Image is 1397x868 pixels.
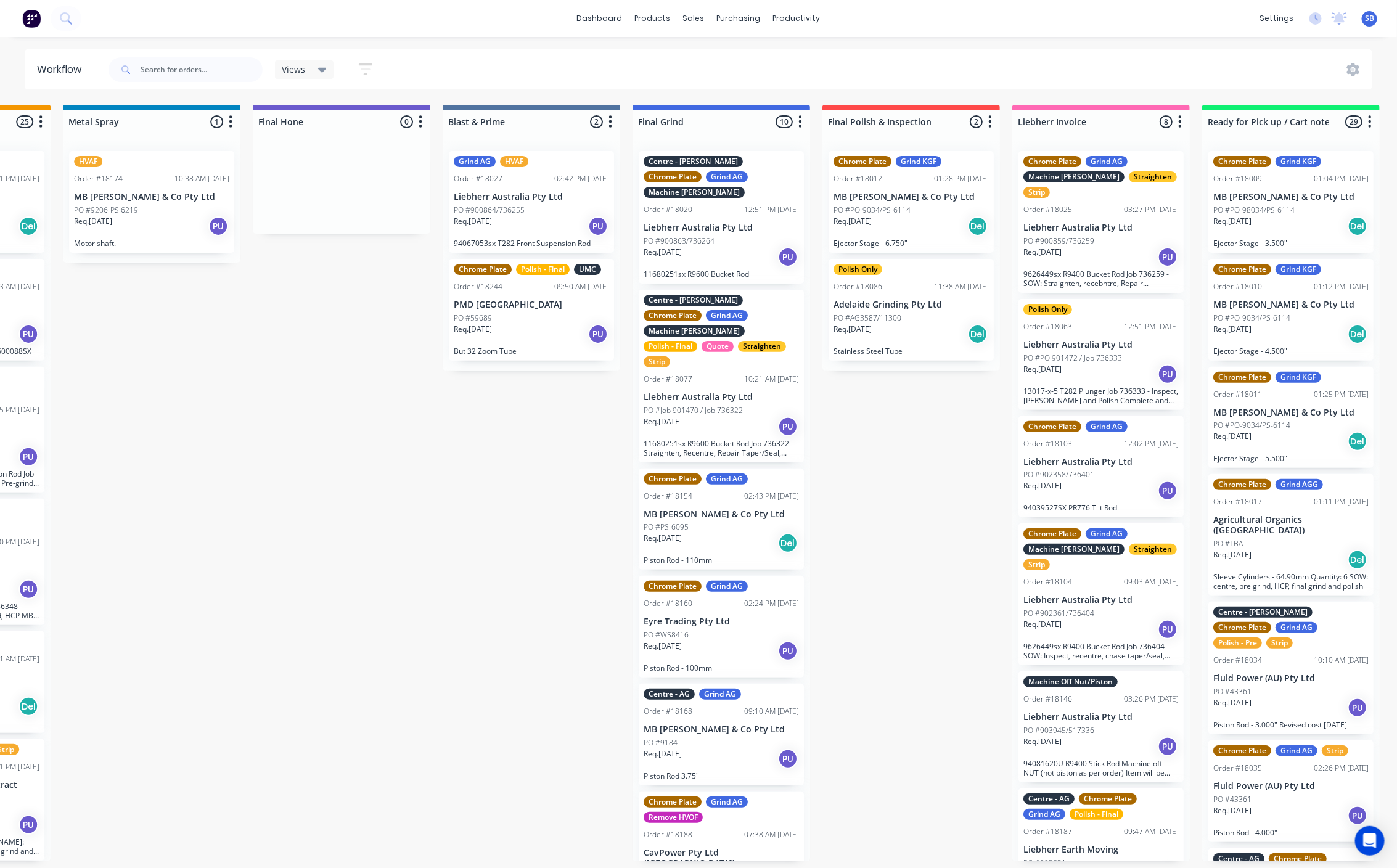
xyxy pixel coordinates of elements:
[706,581,748,592] div: Grind AG
[744,598,799,609] div: 02:24 PM [DATE]
[1124,204,1179,215] div: 03:27 PM [DATE]
[1023,712,1179,723] p: Liebherr Australia Pty Ltd
[1023,619,1062,630] p: Req. [DATE]
[1348,432,1367,451] div: Del
[1208,602,1374,734] div: Centre - [PERSON_NAME]Chrome PlateGrind AGPolish - PreStripOrder #1803410:10 AM [DATE]Fluid Power...
[1023,364,1062,375] p: Req. [DATE]
[1213,420,1290,431] p: PO #PO-9034/PS-6114
[1023,793,1075,805] div: Centre - AG
[1023,353,1122,364] p: PO #PO 901472 / Job 736333
[1213,673,1369,684] p: Fluid Power (AU) Pty Ltd
[1276,156,1321,167] div: Grind KGF
[1070,809,1123,820] div: Polish - Final
[1322,745,1348,756] div: Strip
[834,192,989,202] p: MB [PERSON_NAME] & Co Pty Ltd
[1129,171,1177,182] div: Straighten
[1023,469,1094,480] p: PO #902358/736401
[1276,622,1317,633] div: Grind AG
[1213,697,1252,708] p: Req. [DATE]
[1213,454,1369,463] p: Ejector Stage - 5.500"
[1213,239,1369,248] p: Ejector Stage - 3.500"
[1158,481,1178,501] div: PU
[829,259,994,361] div: Polish OnlyOrder #1808611:38 AM [DATE]Adelaide Grinding Pty LtdPO #AG3587/11300Req.[DATE]DelStain...
[1314,496,1369,507] div: 01:11 PM [DATE]
[1023,304,1072,315] div: Polish Only
[644,392,799,403] p: Liebherr Australia Pty Ltd
[644,374,692,385] div: Order #18077
[454,192,609,202] p: Liebherr Australia Pty Ltd
[18,579,38,599] div: PU
[69,151,234,253] div: HVAFOrder #1817410:38 AM [DATE]MB [PERSON_NAME] & Co Pty LtdPO #9206-PS 6219Req.[DATE]PUMotor shaft.
[1213,324,1252,335] p: Req. [DATE]
[1023,421,1081,432] div: Chrome Plate
[1023,676,1118,687] div: Machine Off Nut/Piston
[644,247,682,258] p: Req. [DATE]
[554,173,609,184] div: 02:42 PM [DATE]
[588,324,608,344] div: PU
[702,341,734,352] div: Quote
[18,447,38,467] div: PU
[1213,637,1262,649] div: Polish - Pre
[1213,763,1262,774] div: Order #18035
[571,9,629,28] a: dashboard
[1023,725,1094,736] p: PO #903945/517336
[639,151,804,284] div: Centre - [PERSON_NAME]Chrome PlateGrind AGMachine [PERSON_NAME]Order #1802012:51 PM [DATE]Liebher...
[1314,763,1369,774] div: 02:26 PM [DATE]
[644,663,799,673] p: Piston Rod - 100mm
[1023,340,1179,350] p: Liebherr Australia Pty Ltd
[454,216,492,227] p: Req. [DATE]
[834,205,911,216] p: PO #PO-9034/PS-6114
[1023,156,1081,167] div: Chrome Plate
[74,156,102,167] div: HVAF
[1208,740,1374,842] div: Chrome PlateGrind AGStripOrder #1803502:26 PM [DATE]Fluid Power (AU) Pty LtdPO #43361Req.[DATE]PU...
[1213,300,1369,310] p: MB [PERSON_NAME] & Co Pty Ltd
[1213,572,1369,591] p: Sleeve Cylinders - 64.90mm Quantity: 6 SOW: centre, pre grind, HCP, final grind and polish
[744,491,799,502] div: 02:43 PM [DATE]
[896,156,941,167] div: Grind KGF
[516,264,570,275] div: Polish - Final
[1208,367,1374,469] div: Chrome PlateGrind KGFOrder #1801101:25 PM [DATE]MB [PERSON_NAME] & Co Pty LtdPO #PO-9034/PS-6114R...
[1023,595,1179,605] p: Liebherr Australia Pty Ltd
[1158,620,1178,639] div: PU
[1086,156,1128,167] div: Grind AG
[699,689,741,700] div: Grind AG
[644,235,715,247] p: PO #900863/736264
[1023,269,1179,288] p: 9626449sx R9400 Bucket Rod Job 736259 - SOW: Straighten, recebntre, Repair Taper/Seal, Pregrind, ...
[778,641,798,661] div: PU
[1023,608,1094,619] p: PO #902361/736404
[1086,528,1128,539] div: Grind AG
[1023,387,1179,405] p: 13017-x-5 T282 Plunger Job 736333 - Inspect, [PERSON_NAME] and Polish Complete and ready for return
[644,522,689,533] p: PO #PS-6095
[1023,809,1065,820] div: Grind AG
[74,192,229,202] p: MB [PERSON_NAME] & Co Pty Ltd
[1213,192,1369,202] p: MB [PERSON_NAME] & Co Pty Ltd
[744,204,799,215] div: 12:51 PM [DATE]
[1276,745,1317,756] div: Grind AG
[454,239,609,248] p: 94067053sx T282 Front Suspension Rod
[644,555,799,565] p: Piston Rod - 110mm
[639,576,804,678] div: Chrome PlateGrind AGOrder #1816002:24 PM [DATE]Eyre Trading Pty LtdPO #WS8416Req.[DATE]PUPiston R...
[18,324,38,344] div: PU
[1314,173,1369,184] div: 01:04 PM [DATE]
[1023,694,1072,705] div: Order #18146
[1213,794,1252,805] p: PO #43361
[282,63,306,76] span: Views
[449,151,614,253] div: Grind AGHVAFOrder #1802702:42 PM [DATE]Liebherr Australia Pty LtdPO #900864/736255Req.[DATE]PU940...
[1023,759,1179,777] p: 94081620U R9400 Stick Rod Machine off NUT (not piston as per order) Item will be returned with pi...
[834,300,989,310] p: Adelaide Grinding Pty Ltd
[18,216,38,236] div: Del
[834,156,891,167] div: Chrome Plate
[1023,480,1062,491] p: Req. [DATE]
[1079,793,1137,805] div: Chrome Plate
[644,405,743,416] p: PO #Job 901470 / Job 736322
[1023,736,1062,747] p: Req. [DATE]
[644,533,682,544] p: Req. [DATE]
[744,374,799,385] div: 10:21 AM [DATE]
[208,216,228,236] div: PU
[706,473,748,485] div: Grind AG
[706,310,748,321] div: Grind AG
[574,264,601,275] div: UMC
[37,62,88,77] div: Workflow
[1213,781,1369,792] p: Fluid Power (AU) Pty Ltd
[1213,346,1369,356] p: Ejector Stage - 4.500"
